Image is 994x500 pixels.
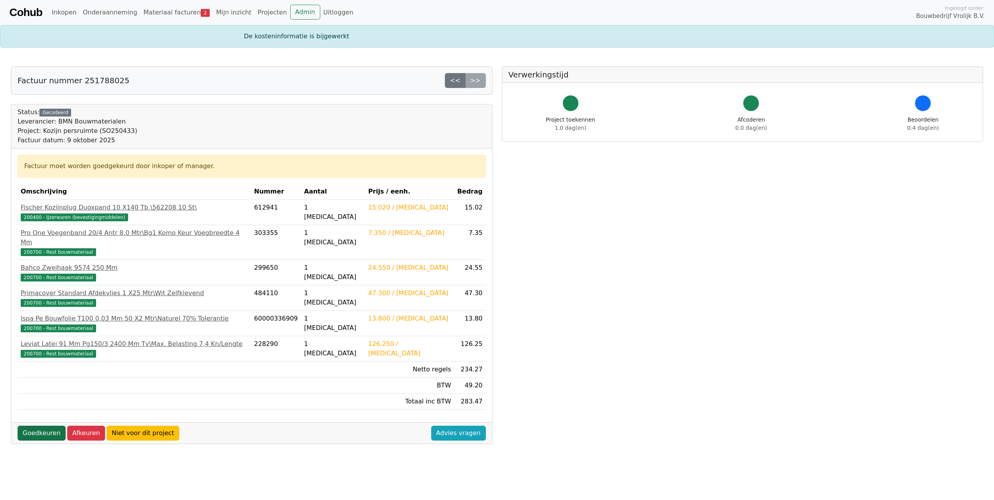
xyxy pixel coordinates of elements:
div: Pro One Voegenband 20/4 Antr 8,0 Mtr\Bg1 Komo Keur Voegbreedte 4 Mm [21,228,248,247]
div: Factuur moet worden goedgekeurd door inkoper of manager. [24,161,479,171]
a: Pro One Voegenband 20/4 Antr 8,0 Mtr\Bg1 Komo Keur Voegbreedte 4 Mm200700 - Rest bouwmateriaal [21,228,248,256]
td: 484110 [251,285,301,311]
span: 0.4 dag(en) [907,125,939,131]
td: 7.35 [454,225,486,260]
a: Cohub [9,3,42,22]
a: Mijn inzicht [213,5,255,20]
a: << [445,73,466,88]
span: 200400 - IJzerwaren (bevestigingmiddelen) [21,213,128,221]
div: 1 [MEDICAL_DATA] [304,314,362,333]
a: Admin [290,5,320,20]
td: 60000336909 [251,311,301,336]
span: 200700 - Rest bouwmateriaal [21,299,96,307]
div: Status: [18,108,137,145]
span: Bouwbedrijf Vrolijk B.V. [916,12,985,21]
div: Primacover Standard Afdekvlies 1 X25 Mtr\Wit Zelfklevend [21,289,248,298]
span: 0.0 dag(en) [735,125,767,131]
th: Omschrijving [18,184,251,200]
td: 49.20 [454,378,486,394]
div: Beoordelen [907,116,939,132]
div: 15.020 / [MEDICAL_DATA] [368,203,451,212]
a: Materiaal facturen2 [140,5,213,20]
div: 7.350 / [MEDICAL_DATA] [368,228,451,238]
a: Niet voor dit project [107,426,179,441]
div: 126.250 / [MEDICAL_DATA] [368,339,451,358]
span: Ingelogd onder: [945,4,985,12]
td: Netto regels [365,362,454,378]
span: 2 [201,9,210,17]
td: 299650 [251,260,301,285]
div: 47.300 / [MEDICAL_DATA] [368,289,451,298]
td: 228290 [251,336,301,362]
div: Bahco Zweihaak 9574 250 Mm [21,263,248,272]
div: 13.800 / [MEDICAL_DATA] [368,314,451,323]
a: Afkeuren [67,426,105,441]
span: 200700 - Rest bouwmateriaal [21,350,96,358]
th: Aantal [301,184,365,200]
span: 1.0 dag(en) [555,125,586,131]
div: 24.550 / [MEDICAL_DATA] [368,263,451,272]
span: 200700 - Rest bouwmateriaal [21,274,96,281]
td: 47.30 [454,285,486,311]
td: 24.55 [454,260,486,285]
a: Bahco Zweihaak 9574 250 Mm200700 - Rest bouwmateriaal [21,263,248,282]
div: De kosteninformatie is bijgewerkt [239,32,755,41]
td: 13.80 [454,311,486,336]
span: 200700 - Rest bouwmateriaal [21,248,96,256]
div: 1 [MEDICAL_DATA] [304,203,362,222]
td: 126.25 [454,336,486,362]
a: Fischer Kozijnplug Duoxpand 10 X140 Tb \562208 10 St\200400 - IJzerwaren (bevestigingmiddelen) [21,203,248,222]
td: 303355 [251,225,301,260]
th: Bedrag [454,184,486,200]
a: Advies vragen [431,426,486,441]
div: Factuur datum: 9 oktober 2025 [18,136,137,145]
h5: Verwerkingstijd [509,70,977,79]
span: 200700 - Rest bouwmateriaal [21,324,96,332]
h5: Factuur nummer 251788025 [18,76,129,85]
div: Ispa Pe Bouwfolie T100 0,03 Mm 50 X2 Mtr\Naturel 70% Tolerantie [21,314,248,323]
a: Onderaanneming [80,5,140,20]
a: Projecten [255,5,290,20]
a: Uitloggen [320,5,357,20]
a: Goedkeuren [18,426,66,441]
div: Leviat Latei 91 Mm Pg150/3 2400 Mm Tv\Max. Belasting 7,4 Kn/Lengte [21,339,248,349]
div: Project: Kozijn persruimte (SO250433) [18,126,137,136]
div: 1 [MEDICAL_DATA] [304,228,362,247]
td: BTW [365,378,454,394]
div: Fischer Kozijnplug Duoxpand 10 X140 Tb \562208 10 St\ [21,203,248,212]
div: Afcoderen [735,116,767,132]
div: 1 [MEDICAL_DATA] [304,289,362,307]
div: 1 [MEDICAL_DATA] [304,263,362,282]
div: 1 [MEDICAL_DATA] [304,339,362,358]
th: Nummer [251,184,301,200]
th: Prijs / eenh. [365,184,454,200]
a: Ispa Pe Bouwfolie T100 0,03 Mm 50 X2 Mtr\Naturel 70% Tolerantie200700 - Rest bouwmateriaal [21,314,248,333]
td: 612941 [251,200,301,225]
td: 283.47 [454,394,486,410]
div: Gecodeerd [39,109,71,116]
td: 15.02 [454,200,486,225]
a: Primacover Standard Afdekvlies 1 X25 Mtr\Wit Zelfklevend200700 - Rest bouwmateriaal [21,289,248,307]
td: Totaal inc BTW [365,394,454,410]
td: 234.27 [454,362,486,378]
a: Leviat Latei 91 Mm Pg150/3 2400 Mm Tv\Max. Belasting 7,4 Kn/Lengte200700 - Rest bouwmateriaal [21,339,248,358]
div: Leverancier: BMN Bouwmaterialen [18,117,137,126]
div: Project toekennen [546,116,595,132]
a: Inkopen [48,5,79,20]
